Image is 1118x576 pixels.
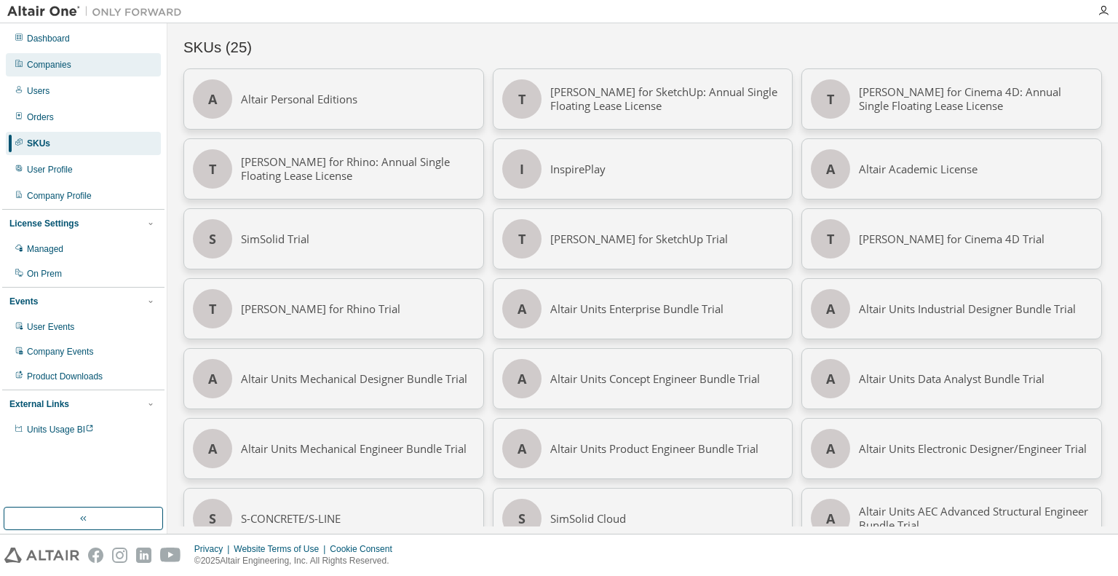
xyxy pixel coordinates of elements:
div: [PERSON_NAME] for Cinema 4D Trial [859,209,1093,269]
span: A [518,443,526,454]
span: A [208,373,217,384]
div: Privacy [194,543,234,555]
span: A [826,303,835,315]
span: A [826,513,835,524]
button: T[PERSON_NAME] for Cinema 4D Trial [801,208,1102,269]
div: Altair Units Electronic Designer/Engineer Trial [859,419,1093,478]
div: Events [9,296,38,307]
div: External Links [9,398,69,410]
span: T [518,93,526,105]
button: AAltair Units Mechanical Designer Bundle Trial [183,348,484,409]
div: SimSolid Cloud [550,489,784,548]
button: AAltair Units Industrial Designer Bundle Trial [801,278,1102,339]
span: SKUs (25) [183,39,252,56]
button: AAltair Units AEC Advanced Structural Engineer Bundle Trial [801,488,1102,549]
div: Orders [27,111,54,123]
div: [PERSON_NAME] for SketchUp: Annual Single Floating Lease License [550,69,784,129]
button: T[PERSON_NAME] for Rhino: Annual Single Floating Lease License [183,138,484,200]
button: SS-CONCRETE/S-LINE [183,488,484,549]
button: AAltair Units Electronic Designer/Engineer Trial [801,418,1102,479]
div: Company Events [27,346,93,358]
button: AAltair Academic License [801,138,1102,200]
div: Website Terms of Use [234,543,330,555]
span: S [518,513,526,524]
button: AAltair Units Concept Engineer Bundle Trial [493,348,793,409]
button: AAltair Personal Editions [183,68,484,130]
span: S [209,513,216,524]
span: I [520,163,524,175]
button: AAltair Units Mechanical Engineer Bundle Trial [183,418,484,479]
div: InspirePlay [550,139,784,199]
div: SimSolid Trial [241,209,475,269]
div: [PERSON_NAME] for Rhino: Annual Single Floating Lease License [241,139,475,199]
img: Altair One [7,4,189,19]
span: A [826,163,835,175]
span: A [518,373,526,384]
div: Altair Units Industrial Designer Bundle Trial [859,279,1093,339]
div: Altair Units Enterprise Bundle Trial [550,279,784,339]
div: Altair Academic License [859,139,1093,199]
span: T [518,233,526,245]
div: User Events [27,321,74,333]
div: Altair Units AEC Advanced Structural Engineer Bundle Trial [859,489,1093,548]
div: Altair Units Mechanical Designer Bundle Trial [241,349,475,409]
span: A [826,443,835,454]
button: T[PERSON_NAME] for SketchUp Trial [493,208,793,269]
span: S [209,233,216,245]
button: AAltair Units Product Engineer Bundle Trial [493,418,793,479]
span: A [826,373,835,384]
div: S-CONCRETE/S-LINE [241,489,475,548]
div: User Profile [27,164,73,175]
div: Dashboard [27,33,70,44]
span: T [827,233,834,245]
span: T [209,163,216,175]
div: [PERSON_NAME] for Cinema 4D: Annual Single Floating Lease License [859,69,1093,129]
div: Altair Units Product Engineer Bundle Trial [550,419,784,478]
img: altair_logo.svg [4,548,79,563]
div: Product Downloads [27,371,103,382]
button: T[PERSON_NAME] for Cinema 4D: Annual Single Floating Lease License [801,68,1102,130]
div: Companies [27,59,71,71]
img: youtube.svg [160,548,181,563]
button: SSimSolid Cloud [493,488,793,549]
button: SSimSolid Trial [183,208,484,269]
img: linkedin.svg [136,548,151,563]
div: On Prem [27,268,62,280]
div: Altair Units Data Analyst Bundle Trial [859,349,1093,409]
div: Altair Units Mechanical Engineer Bundle Trial [241,419,475,478]
span: A [208,93,217,105]
img: instagram.svg [112,548,127,563]
img: facebook.svg [88,548,103,563]
button: IInspirePlay [493,138,793,200]
div: Managed [27,243,63,255]
div: Company Profile [27,190,92,202]
div: Altair Units Concept Engineer Bundle Trial [550,349,784,409]
button: AAltair Units Enterprise Bundle Trial [493,278,793,339]
button: T[PERSON_NAME] for SketchUp: Annual Single Floating Lease License [493,68,793,130]
button: AAltair Units Data Analyst Bundle Trial [801,348,1102,409]
span: A [208,443,217,454]
div: Users [27,85,49,97]
span: T [209,303,216,315]
div: SKUs [27,138,50,149]
button: T[PERSON_NAME] for Rhino Trial [183,278,484,339]
div: [PERSON_NAME] for Rhino Trial [241,279,475,339]
div: License Settings [9,218,79,229]
div: Cookie Consent [330,543,400,555]
span: Units Usage BI [27,425,94,435]
div: Altair Personal Editions [241,69,475,129]
p: © 2025 Altair Engineering, Inc. All Rights Reserved. [194,555,401,567]
div: [PERSON_NAME] for SketchUp Trial [550,209,784,269]
span: A [518,303,526,315]
span: T [827,93,834,105]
